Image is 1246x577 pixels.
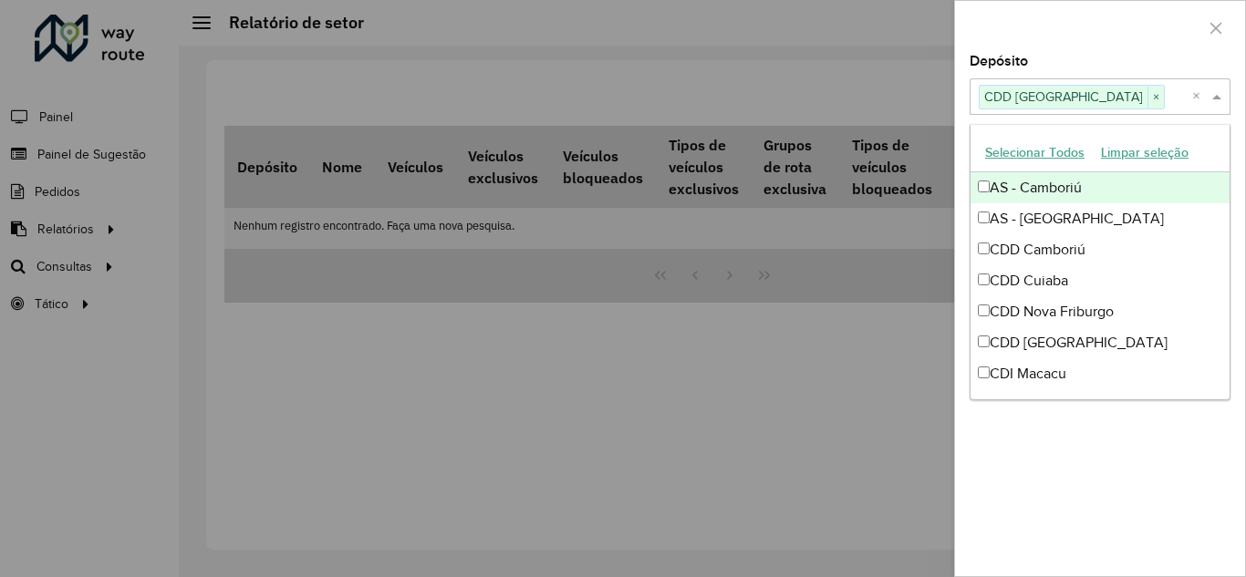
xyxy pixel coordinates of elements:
[971,172,1230,203] div: AS - Camboriú
[1192,86,1208,108] span: Clear all
[971,358,1230,389] div: CDI Macacu
[971,234,1230,265] div: CDD Camboriú
[971,265,1230,296] div: CDD Cuiaba
[1093,139,1197,167] button: Limpar seleção
[971,327,1230,358] div: CDD [GEOGRAPHIC_DATA]
[970,124,1230,400] ng-dropdown-panel: Options list
[980,86,1147,108] span: CDD [GEOGRAPHIC_DATA]
[970,50,1028,72] label: Depósito
[1147,87,1164,108] span: ×
[977,139,1093,167] button: Selecionar Todos
[971,296,1230,327] div: CDD Nova Friburgo
[971,203,1230,234] div: AS - [GEOGRAPHIC_DATA]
